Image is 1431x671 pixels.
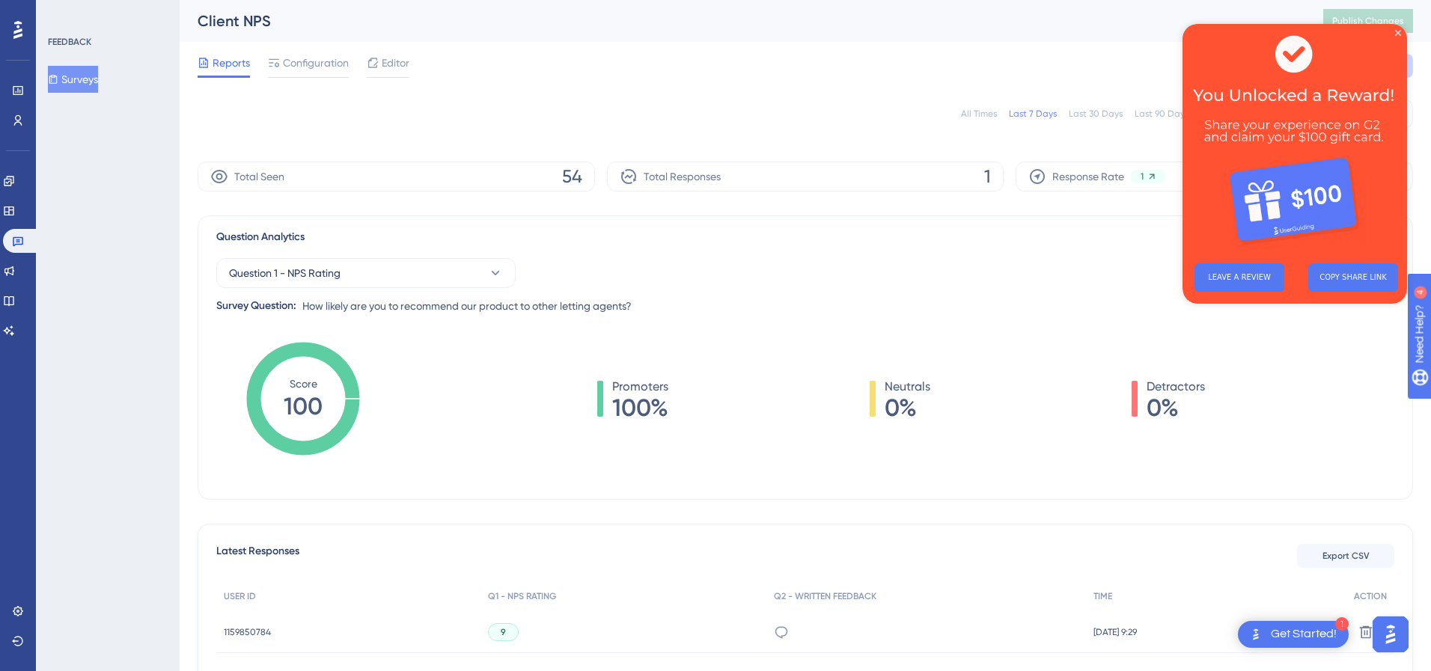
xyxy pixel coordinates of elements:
[1052,168,1124,186] span: Response Rate
[1093,626,1137,638] span: [DATE] 9:29
[382,54,409,72] span: Editor
[1147,378,1205,396] span: Detractors
[126,239,216,268] button: COPY SHARE LINK
[501,626,506,638] span: 9
[984,165,991,189] span: 1
[224,590,256,602] span: USER ID
[885,378,930,396] span: Neutrals
[488,590,556,602] span: Q1 - NPS RATING
[562,165,582,189] span: 54
[1354,590,1387,602] span: ACTION
[1009,108,1057,120] div: Last 7 Days
[1147,396,1205,420] span: 0%
[48,36,91,48] div: FEEDBACK
[885,396,930,420] span: 0%
[774,590,876,602] span: Q2 - WRITTEN FEEDBACK
[104,7,109,19] div: 4
[1332,15,1404,27] span: Publish Changes
[234,168,284,186] span: Total Seen
[48,66,98,93] button: Surveys
[1323,9,1413,33] button: Publish Changes
[302,297,632,315] span: How likely are you to recommend our product to other letting agents?
[198,10,1286,31] div: Client NPS
[216,258,516,288] button: Question 1 - NPS Rating
[961,108,997,120] div: All Times
[216,228,305,246] span: Question Analytics
[216,542,299,569] span: Latest Responses
[12,239,102,268] button: LEAVE A REVIEW
[1271,626,1337,643] div: Get Started!
[224,626,271,638] span: 1159850784
[612,396,668,420] span: 100%
[35,4,94,22] span: Need Help?
[216,297,296,315] div: Survey Question:
[612,378,668,396] span: Promoters
[1335,617,1349,631] div: 1
[1247,625,1265,643] img: launcher-image-alternative-text
[213,54,250,72] span: Reports
[1322,550,1370,562] span: Export CSV
[213,6,219,12] div: Close Preview
[1297,544,1394,568] button: Export CSV
[283,54,349,72] span: Configuration
[644,168,721,186] span: Total Responses
[290,378,317,390] tspan: Score
[229,264,341,282] span: Question 1 - NPS Rating
[1135,108,1189,120] div: Last 90 Days
[1238,621,1349,648] div: Open Get Started! checklist, remaining modules: 1
[1368,612,1413,657] iframe: UserGuiding AI Assistant Launcher
[284,392,323,420] tspan: 100
[1141,171,1144,183] span: 1
[1069,108,1123,120] div: Last 30 Days
[1093,590,1112,602] span: TIME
